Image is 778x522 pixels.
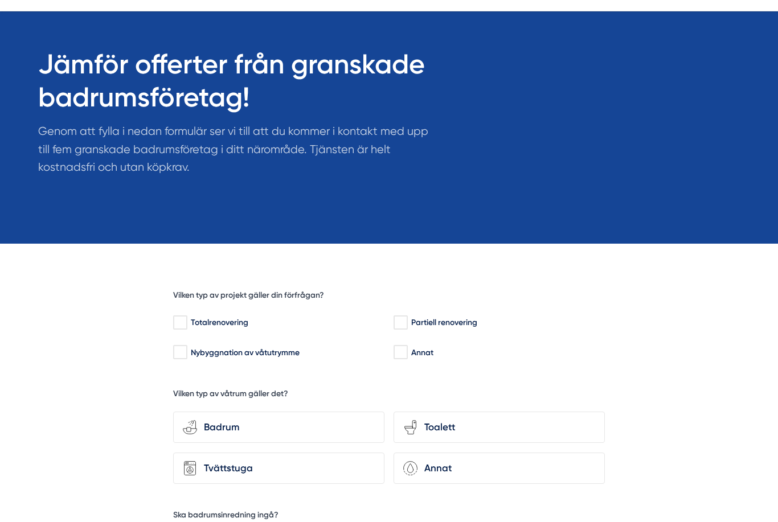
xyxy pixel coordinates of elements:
input: Totalrenovering [173,317,186,328]
input: Nybyggnation av våtutrymme [173,347,186,358]
h5: Vilken typ av våtrum gäller det? [173,388,288,402]
input: Annat [394,347,407,358]
h1: Jämför offerter från granskade badrumsföretag! [38,48,440,122]
h5: Vilken typ av projekt gäller din förfrågan? [173,290,324,304]
input: Partiell renovering [394,317,407,328]
p: Genom att fylla i nedan formulär ser vi till att du kommer i kontakt med upp till fem granskade b... [38,122,440,182]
